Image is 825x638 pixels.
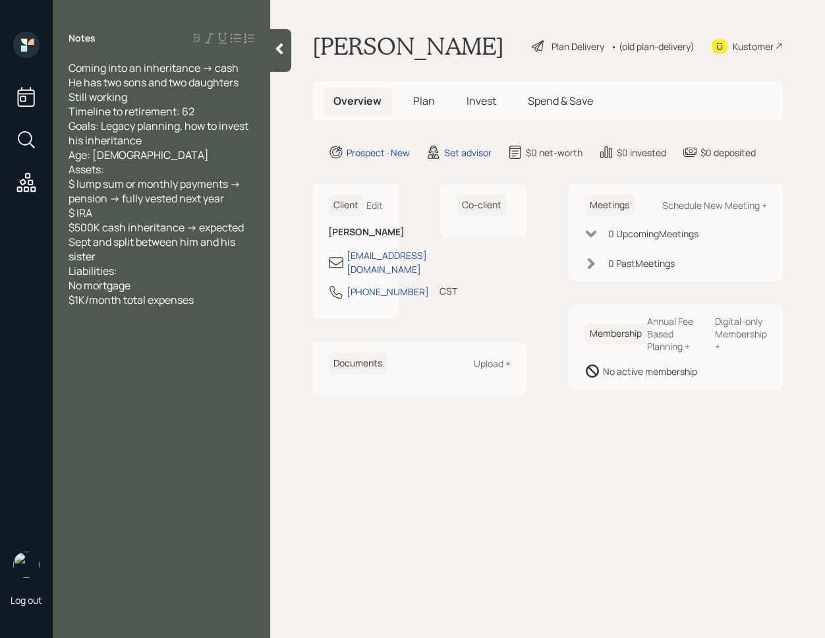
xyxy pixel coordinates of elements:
div: Edit [366,199,383,212]
span: Spend & Save [528,94,593,108]
span: $500K cash inheritance -> expected Sept and split between him and his sister [69,220,246,264]
div: Upload + [474,357,511,370]
span: Assets: [69,162,104,177]
span: Goals: Legacy planning, how to invest his inheritance [69,119,250,148]
h6: Documents [328,353,387,374]
div: Plan Delivery [552,40,604,53]
span: $1K/month total expenses [69,293,194,307]
span: Coming into an inheritance -> cash [69,61,239,75]
h6: Co-client [457,194,507,216]
span: He has two sons and two daughters [69,75,239,90]
h6: Meetings [584,194,635,216]
div: Set advisor [444,146,492,159]
div: No active membership [603,364,697,378]
span: Invest [467,94,496,108]
span: Plan [413,94,435,108]
span: No mortgage [69,278,130,293]
div: Log out [11,594,42,606]
span: $ IRA [69,206,92,220]
img: retirable_logo.png [13,552,40,578]
span: Age: [DEMOGRAPHIC_DATA] [69,148,209,162]
span: Overview [333,94,382,108]
div: 0 Past Meeting s [608,256,675,270]
span: Timeline to retirement: 62 [69,104,194,119]
div: 0 Upcoming Meeting s [608,227,698,241]
div: $0 invested [617,146,666,159]
h6: [PERSON_NAME] [328,227,383,238]
div: Schedule New Meeting + [662,199,767,212]
div: [EMAIL_ADDRESS][DOMAIN_NAME] [347,248,427,276]
div: $0 net-worth [526,146,583,159]
div: Kustomer [733,40,774,53]
div: Annual Fee Based Planning + [647,315,704,353]
h6: Membership [584,323,647,345]
div: Prospect · New [347,146,410,159]
h6: Client [328,194,364,216]
span: $ lump sum or monthly payments -> pension -> fully vested next year [69,177,242,206]
div: CST [440,284,457,298]
span: Liabilities: [69,264,117,278]
span: Still working [69,90,127,104]
div: • (old plan-delivery) [611,40,695,53]
h1: [PERSON_NAME] [312,32,504,61]
div: [PHONE_NUMBER] [347,285,429,299]
div: $0 deposited [700,146,756,159]
label: Notes [69,32,96,45]
div: Digital-only Membership + [715,315,767,353]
